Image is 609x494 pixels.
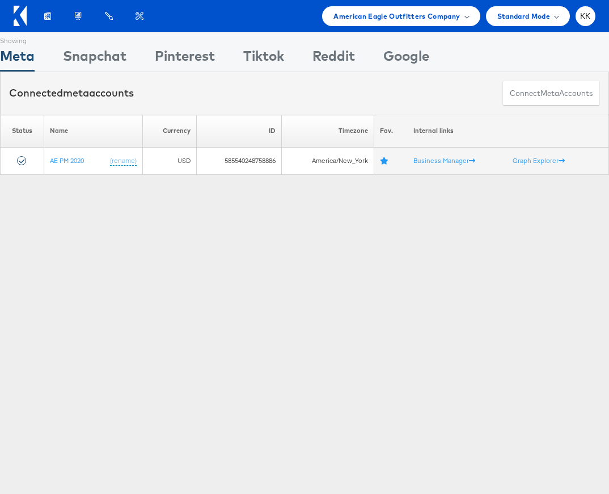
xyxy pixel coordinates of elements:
th: Status [1,115,44,147]
div: Reddit [312,46,355,72]
button: ConnectmetaAccounts [502,81,600,106]
td: America/New_York [282,147,374,174]
a: (rename) [110,156,137,165]
th: Name [44,115,143,147]
div: Google [383,46,429,72]
td: USD [142,147,196,174]
span: Standard Mode [497,10,550,22]
th: Currency [142,115,196,147]
td: 585540248758886 [196,147,282,174]
div: Snapchat [63,46,126,72]
span: American Eagle Outfitters Company [333,10,460,22]
div: Pinterest [155,46,215,72]
span: meta [63,86,89,99]
span: KK [580,12,591,20]
th: Timezone [282,115,374,147]
th: ID [196,115,282,147]
span: meta [540,88,559,99]
div: Tiktok [243,46,284,72]
div: Connected accounts [9,86,134,101]
a: AE PM 2020 [50,156,84,164]
a: Graph Explorer [513,156,565,165]
a: Business Manager [413,156,475,165]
